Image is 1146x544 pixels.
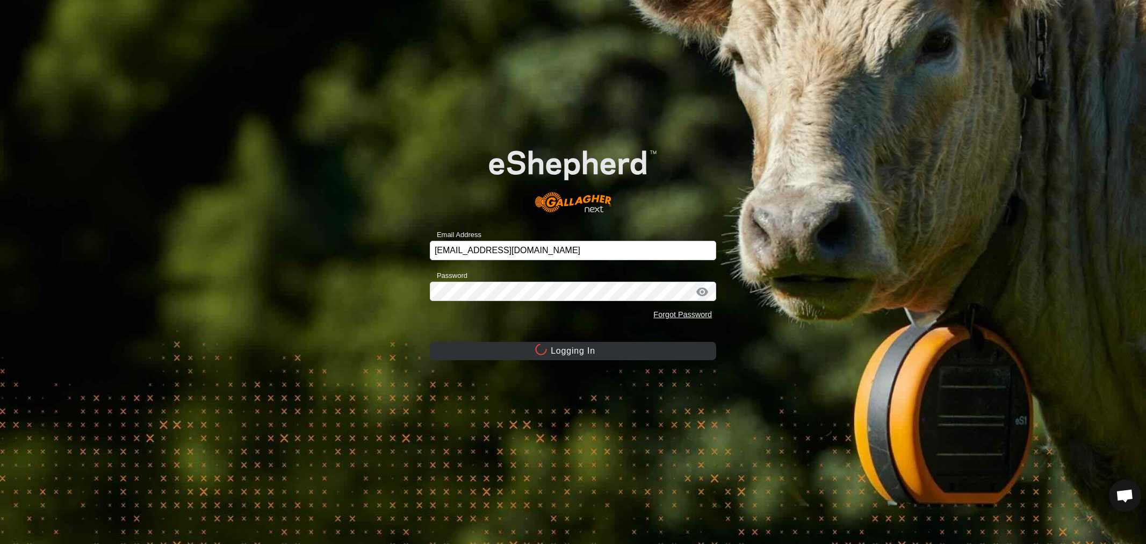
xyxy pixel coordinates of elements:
label: Password [430,270,467,281]
label: Email Address [430,230,481,240]
input: Email Address [430,241,716,260]
a: Forgot Password [653,310,712,319]
button: Logging In [430,342,716,360]
div: Open chat [1109,479,1141,512]
img: E-shepherd Logo [458,126,688,224]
